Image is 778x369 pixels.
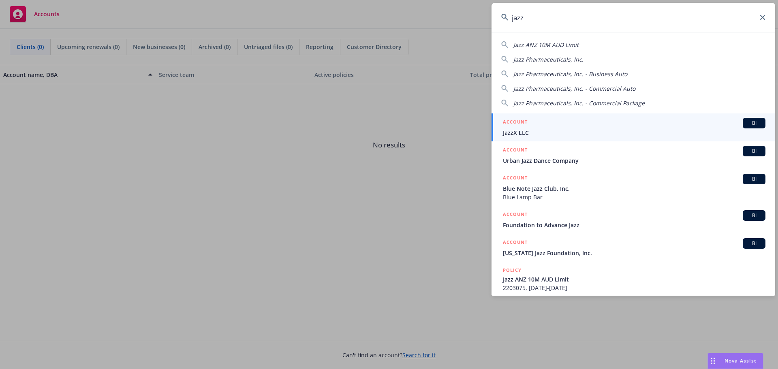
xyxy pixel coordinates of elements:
[503,193,765,201] span: Blue Lamp Bar
[746,119,762,127] span: BI
[503,156,765,165] span: Urban Jazz Dance Company
[746,240,762,247] span: BI
[746,147,762,155] span: BI
[503,275,765,284] span: Jazz ANZ 10M AUD Limit
[725,357,757,364] span: Nova Assist
[503,266,522,274] h5: POLICY
[492,169,775,206] a: ACCOUNTBIBlue Note Jazz Club, Inc.Blue Lamp Bar
[492,234,775,262] a: ACCOUNTBI[US_STATE] Jazz Foundation, Inc.
[503,118,528,128] h5: ACCOUNT
[492,206,775,234] a: ACCOUNTBIFoundation to Advance Jazz
[503,184,765,193] span: Blue Note Jazz Club, Inc.
[503,284,765,292] span: 2203075, [DATE]-[DATE]
[492,262,775,296] a: POLICYJazz ANZ 10M AUD Limit2203075, [DATE]-[DATE]
[513,55,583,63] span: Jazz Pharmaceuticals, Inc.
[513,70,627,78] span: Jazz Pharmaceuticals, Inc. - Business Auto
[492,3,775,32] input: Search...
[492,141,775,169] a: ACCOUNTBIUrban Jazz Dance Company
[513,85,635,92] span: Jazz Pharmaceuticals, Inc. - Commercial Auto
[746,212,762,219] span: BI
[503,249,765,257] span: [US_STATE] Jazz Foundation, Inc.
[503,221,765,229] span: Foundation to Advance Jazz
[503,128,765,137] span: JazzX LLC
[708,353,718,369] div: Drag to move
[503,174,528,183] h5: ACCOUNT
[513,99,645,107] span: Jazz Pharmaceuticals, Inc. - Commercial Package
[513,41,579,49] span: Jazz ANZ 10M AUD Limit
[503,238,528,248] h5: ACCOUNT
[503,146,528,156] h5: ACCOUNT
[707,353,763,369] button: Nova Assist
[492,113,775,141] a: ACCOUNTBIJazzX LLC
[503,210,528,220] h5: ACCOUNT
[746,175,762,183] span: BI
